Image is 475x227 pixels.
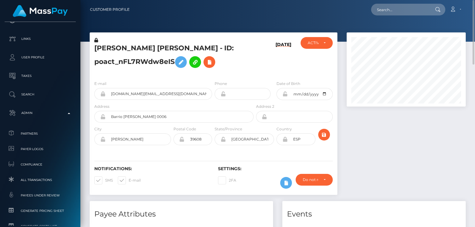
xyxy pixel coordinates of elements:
[5,50,76,65] a: User Profile
[7,34,73,44] p: Links
[7,130,73,137] span: Partners
[5,173,76,187] a: All Transactions
[94,104,109,109] label: Address
[303,177,319,182] div: Do not require
[215,126,242,132] label: State/Province
[7,108,73,118] p: Admin
[256,104,274,109] label: Address 2
[296,174,333,186] button: Do not require
[7,161,73,168] span: Compliance
[276,81,300,86] label: Date of Birth
[13,5,68,17] img: MassPay Logo
[94,44,250,71] h5: [PERSON_NAME] [PERSON_NAME] - ID: poact_nFL7RWdw8eIS
[94,166,209,171] h6: Notifications:
[94,176,113,184] label: SMS
[5,127,76,140] a: Partners
[94,209,268,220] h4: Payee Attributes
[5,158,76,171] a: Compliance
[371,4,429,15] input: Search...
[7,53,73,62] p: User Profile
[276,126,292,132] label: Country
[276,42,291,73] h6: [DATE]
[308,40,318,45] div: ACTIVE
[7,145,73,153] span: Payer Logos
[94,126,102,132] label: City
[218,166,332,171] h6: Settings:
[118,176,141,184] label: E-mail
[215,81,227,86] label: Phone
[94,81,106,86] label: E-mail
[7,207,73,214] span: Generate Pricing Sheet
[5,105,76,121] a: Admin
[218,176,236,184] label: 2FA
[7,192,73,199] span: Payees under Review
[287,209,461,220] h4: Events
[5,68,76,84] a: Taxes
[5,189,76,202] a: Payees under Review
[7,71,73,81] p: Taxes
[90,3,130,16] a: Customer Profile
[5,142,76,156] a: Payer Logos
[173,126,196,132] label: Postal Code
[5,31,76,47] a: Links
[7,176,73,183] span: All Transactions
[301,37,332,49] button: ACTIVE
[5,204,76,217] a: Generate Pricing Sheet
[5,87,76,102] a: Search
[7,90,73,99] p: Search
